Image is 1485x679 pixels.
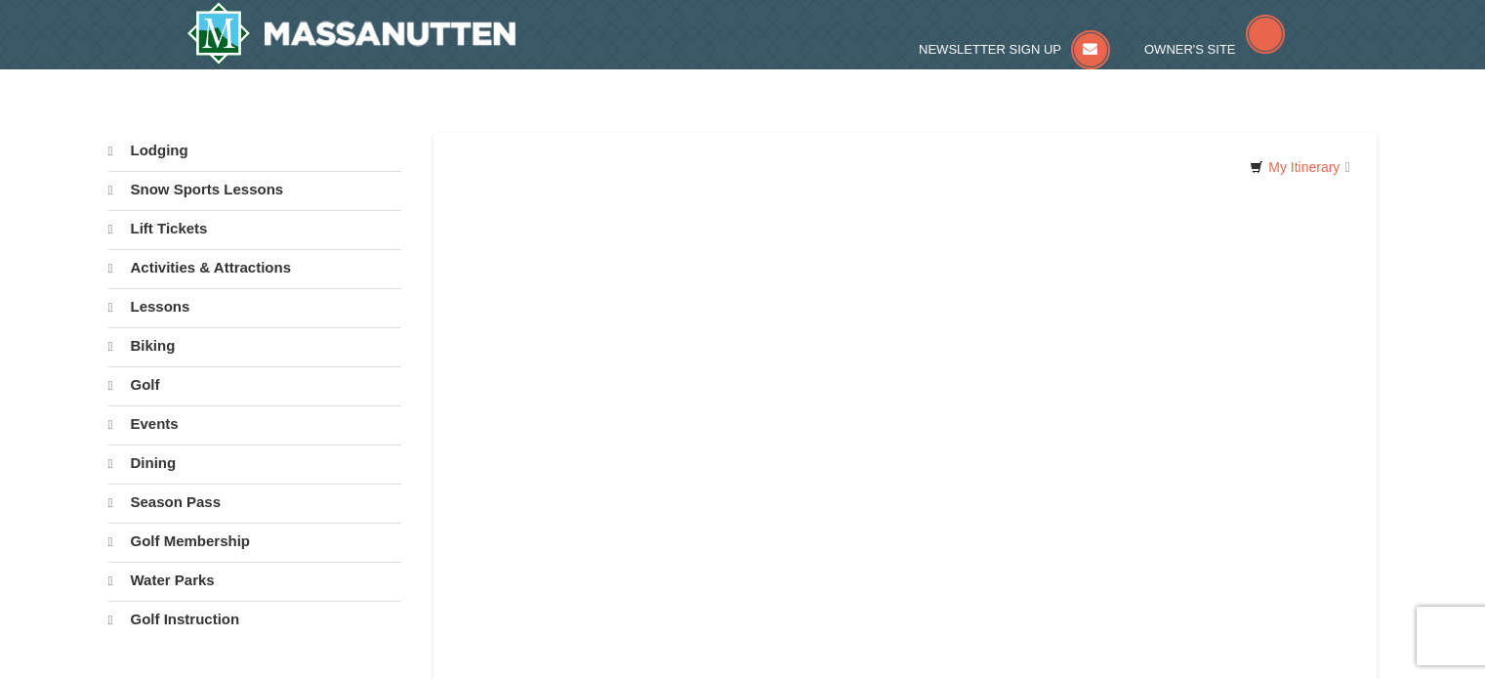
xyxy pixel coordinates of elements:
a: Dining [108,445,401,482]
a: Water Parks [108,562,401,599]
img: Massanutten Resort Logo [186,2,516,64]
a: Golf Membership [108,523,401,560]
a: Events [108,405,401,443]
a: Massanutten Resort [186,2,516,64]
a: Snow Sports Lessons [108,171,401,208]
a: Lift Tickets [108,210,401,247]
a: Lessons [108,288,401,325]
span: Owner's Site [1144,42,1236,57]
a: Activities & Attractions [108,249,401,286]
span: Newsletter Sign Up [919,42,1061,57]
a: Owner's Site [1144,42,1285,57]
a: Biking [108,327,401,364]
a: Newsletter Sign Up [919,42,1110,57]
a: My Itinerary [1237,152,1362,182]
a: Season Pass [108,484,401,521]
a: Golf [108,366,401,403]
a: Lodging [108,133,401,169]
a: Golf Instruction [108,601,401,638]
